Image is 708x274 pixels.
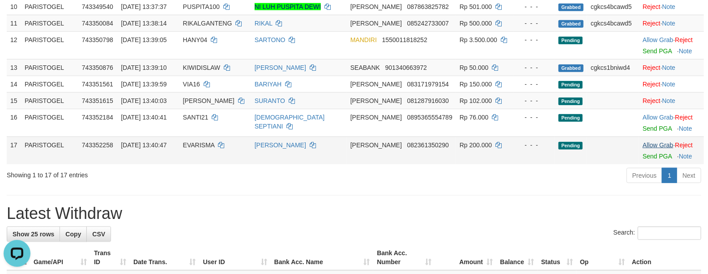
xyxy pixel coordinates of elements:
[255,3,321,10] a: NI LUH PUSPITA DEWI
[638,227,701,240] input: Search:
[675,114,693,121] a: Reject
[82,36,113,43] span: 743350798
[559,4,584,11] span: Grabbed
[460,81,492,88] span: Rp 150.000
[121,97,166,104] span: [DATE] 13:40:03
[537,245,576,270] th: Status: activate to sort column ascending
[7,92,21,109] td: 15
[639,31,704,59] td: ·
[21,109,78,137] td: PARISTOGEL
[82,81,113,88] span: 743351561
[639,109,704,137] td: ·
[350,97,402,104] span: [PERSON_NAME]
[587,15,639,31] td: cgkcs4bcawd5
[407,141,449,149] span: Copy 082361350290 to clipboard
[385,64,427,71] span: Copy 901340663972 to clipboard
[130,245,200,270] th: Date Trans.: activate to sort column ascending
[200,245,271,270] th: User ID: activate to sort column ascending
[643,64,661,71] a: Reject
[382,36,427,43] span: Copy 1550011818252 to clipboard
[435,245,496,270] th: Amount: activate to sort column ascending
[517,35,551,44] div: - - -
[255,81,281,88] a: BARIYAH
[183,64,221,71] span: KIWIDISLAW
[679,153,692,160] a: Note
[662,3,676,10] a: Note
[13,231,54,238] span: Show 25 rows
[183,20,232,27] span: RIKALGANTENG
[4,4,30,30] button: Open LiveChat chat widget
[576,245,628,270] th: Op: activate to sort column ascending
[587,59,639,76] td: cgkcs1bniwd4
[21,76,78,92] td: PARISTOGEL
[675,36,693,43] a: Reject
[86,227,111,242] a: CSV
[639,76,704,92] td: ·
[7,205,701,223] h1: Latest Withdraw
[121,36,166,43] span: [DATE] 13:39:05
[643,125,672,132] a: Send PGA
[82,114,113,121] span: 743352184
[255,141,306,149] a: [PERSON_NAME]
[643,97,661,104] a: Reject
[7,59,21,76] td: 13
[460,3,492,10] span: Rp 501.000
[121,3,166,10] span: [DATE] 13:37:37
[643,141,675,149] span: ·
[82,20,113,27] span: 743350084
[121,114,166,121] span: [DATE] 13:40:41
[407,20,449,27] span: Copy 085242733007 to clipboard
[675,141,693,149] a: Reject
[65,231,81,238] span: Copy
[121,81,166,88] span: [DATE] 13:39:59
[639,137,704,164] td: ·
[82,141,113,149] span: 743352258
[407,97,449,104] span: Copy 081287916030 to clipboard
[7,227,60,242] a: Show 25 rows
[255,36,286,43] a: SARTONO
[255,20,273,27] a: RIKAL
[21,15,78,31] td: PARISTOGEL
[30,245,90,270] th: Game/API: activate to sort column ascending
[639,15,704,31] td: ·
[460,36,497,43] span: Rp 3.500.000
[517,80,551,89] div: - - -
[255,64,306,71] a: [PERSON_NAME]
[677,168,701,183] a: Next
[517,96,551,105] div: - - -
[460,97,492,104] span: Rp 102.000
[407,114,452,121] span: Copy 0895365554789 to clipboard
[7,167,288,180] div: Showing 1 to 17 of 17 entries
[183,81,200,88] span: VIA16
[373,245,435,270] th: Bank Acc. Number: activate to sort column ascending
[255,97,285,104] a: SURANTO
[460,20,492,27] span: Rp 500.000
[350,114,402,121] span: [PERSON_NAME]
[82,64,113,71] span: 743350876
[517,19,551,28] div: - - -
[679,125,692,132] a: Note
[643,47,672,55] a: Send PGA
[639,92,704,109] td: ·
[21,59,78,76] td: PARISTOGEL
[559,64,584,72] span: Grabbed
[517,2,551,11] div: - - -
[407,3,449,10] span: Copy 087863825782 to clipboard
[350,20,402,27] span: [PERSON_NAME]
[517,113,551,122] div: - - -
[350,81,402,88] span: [PERSON_NAME]
[21,137,78,164] td: PARISTOGEL
[7,76,21,92] td: 14
[643,114,673,121] a: Allow Grab
[21,92,78,109] td: PARISTOGEL
[121,64,166,71] span: [DATE] 13:39:10
[183,3,220,10] span: PUSPITA100
[82,3,113,10] span: 743349540
[662,20,676,27] a: Note
[21,31,78,59] td: PARISTOGEL
[183,36,207,43] span: HANY04
[662,97,676,104] a: Note
[559,37,583,44] span: Pending
[628,245,701,270] th: Action
[460,141,492,149] span: Rp 200.000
